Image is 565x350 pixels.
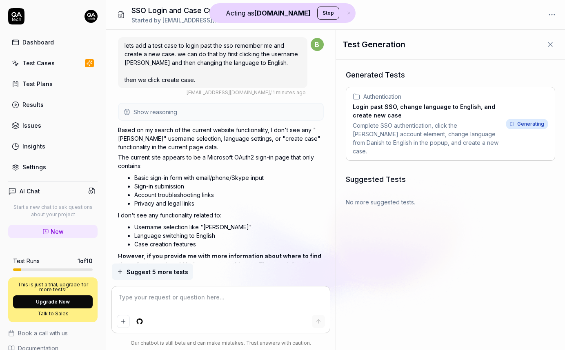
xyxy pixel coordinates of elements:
[78,257,93,265] span: 1 of 10
[162,17,259,24] span: [EMAIL_ADDRESS][DOMAIN_NAME]
[131,5,271,16] h1: SSO Login and Case Creation Test Case
[8,204,98,218] p: Start a new chat to ask questions about your project
[112,339,330,347] div: Our chatbot is still beta and can make mistakes. Trust answers with caution.
[134,191,324,199] li: Account troubleshooting links
[8,225,98,238] a: New
[134,173,324,182] li: Basic sign-in form with email/phone/Skype input
[13,295,93,308] button: Upgrade Now
[8,159,98,175] a: Settings
[8,329,98,337] a: Book a call with us
[127,268,188,276] span: Suggest 5 more tests
[8,76,98,92] a: Test Plans
[353,102,503,120] h3: Login past SSO, change language to English, and create new case
[118,253,321,268] strong: However, if you provide me with more information about where to find these features, I could help...
[51,227,64,236] span: New
[13,282,93,292] p: This is just a trial, upgrade for more tests!
[133,108,177,116] span: Show reasoning
[22,80,53,88] div: Test Plans
[22,142,45,151] div: Insights
[346,174,555,185] h3: Suggested Tests
[22,163,46,171] div: Settings
[8,138,98,154] a: Insights
[187,89,270,95] span: [EMAIL_ADDRESS][DOMAIN_NAME]
[131,16,271,24] div: Started by
[346,69,555,80] h3: Generated Tests
[134,240,324,248] li: Case creation features
[22,100,44,109] div: Results
[8,117,98,133] a: Issues
[311,38,324,51] span: b
[22,38,54,47] div: Dashboard
[18,329,68,337] span: Book a call with us
[125,42,298,83] span: lets add a test case to login past the sso remember me and create a new case. we can do that by f...
[118,126,324,151] p: Based on my search of the current website functionality, I don't see any "[PERSON_NAME]" username...
[85,10,98,23] img: 7ccf6c19-61ad-4a6c-8811-018b02a1b829.jpg
[8,55,98,71] a: Test Cases
[134,199,324,208] li: Privacy and legal links
[119,104,323,120] button: Show reasoning
[134,223,324,231] li: Username selection like "[PERSON_NAME]"
[134,182,324,191] li: Sign-in submission
[343,38,405,51] h1: Test Generation
[118,252,324,277] p: The more information you provide me, the more reliably I can create tests.
[20,187,40,195] h4: AI Chat
[117,315,130,328] button: Add attachment
[118,153,324,170] p: The current site appears to be a Microsoft OAuth2 sign-in page that only contains:
[112,264,193,280] button: Suggest 5 more tests
[8,97,98,113] a: Results
[118,211,324,219] p: I don't see any functionality related to:
[13,257,40,265] h5: Test Runs
[506,119,548,129] span: Generating
[13,310,93,317] a: Talk to Sales
[317,7,339,20] button: Stop
[22,59,55,67] div: Test Cases
[353,121,503,155] div: Complete SSO authentication, click the [PERSON_NAME] account element, change language from Danish...
[8,34,98,50] a: Dashboard
[22,121,41,130] div: Issues
[363,92,401,101] span: Authentication
[187,89,306,96] div: , 11 minutes ago
[346,198,555,206] div: No more suggested tests.
[134,231,324,240] li: Language switching to English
